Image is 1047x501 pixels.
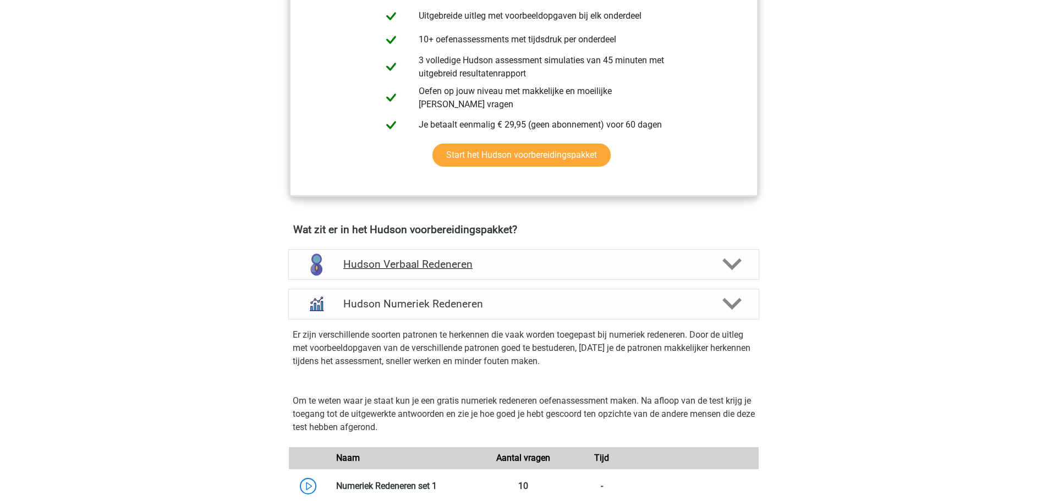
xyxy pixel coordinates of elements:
a: Start het Hudson voorbereidingspakket [432,144,611,167]
p: Om te weten waar je staat kun je een gratis numeriek redeneren oefenassessment maken. Na afloop v... [293,394,755,434]
div: Numeriek Redeneren set 1 [328,480,485,493]
div: Tijd [563,452,641,465]
p: Er zijn verschillende soorten patronen te herkennen die vaak worden toegepast bij numeriek redene... [293,328,755,368]
div: Naam [328,452,485,465]
img: numeriek redeneren [302,289,331,318]
h4: Wat zit er in het Hudson voorbereidingspakket? [293,223,754,236]
a: verbaal redeneren Hudson Verbaal Redeneren [284,249,764,280]
h4: Hudson Verbaal Redeneren [343,258,704,271]
a: numeriek redeneren Hudson Numeriek Redeneren [284,289,764,320]
h4: Hudson Numeriek Redeneren [343,298,704,310]
div: Aantal vragen [484,452,562,465]
img: verbaal redeneren [302,250,331,279]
